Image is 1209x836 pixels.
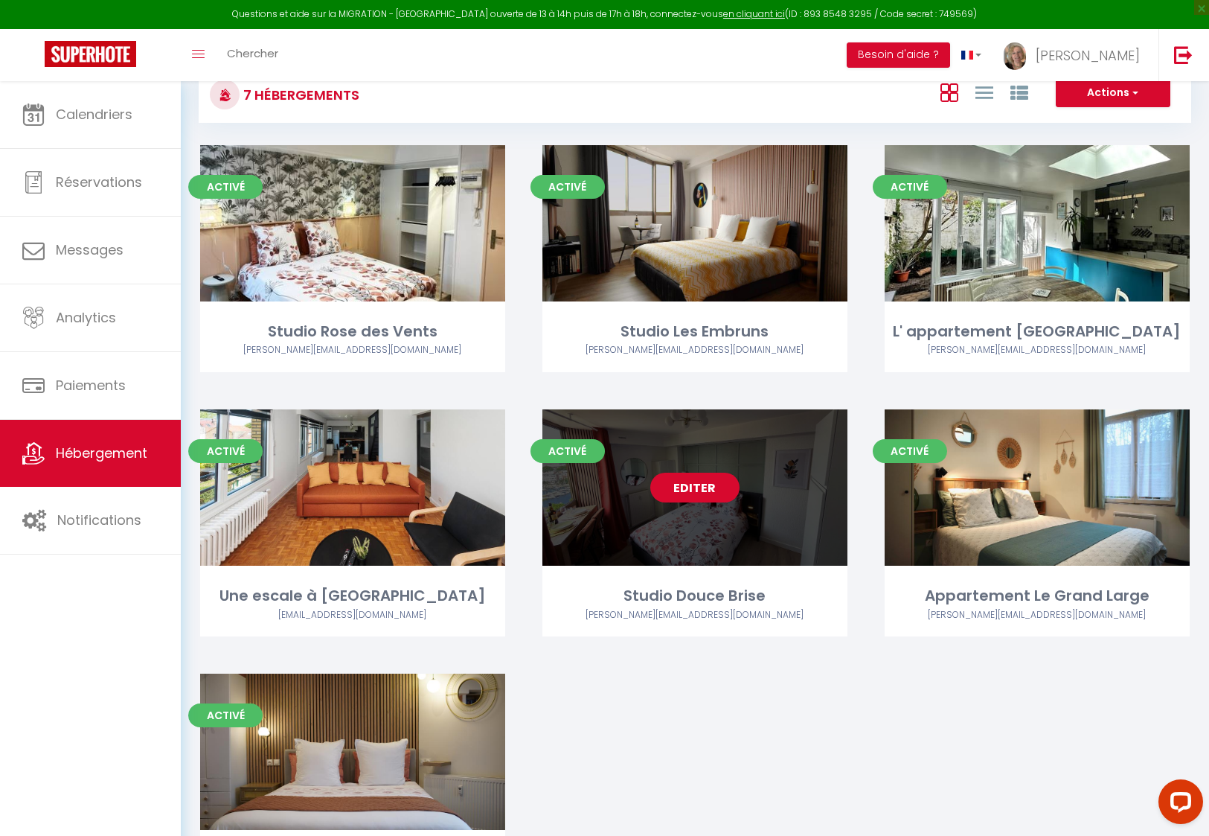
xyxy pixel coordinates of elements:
[308,208,397,238] a: Editer
[542,320,847,343] div: Studio Les Embruns
[530,439,605,463] span: Activé
[542,343,847,357] div: Airbnb
[45,41,136,67] img: Super Booking
[885,608,1190,622] div: Airbnb
[57,511,141,529] span: Notifications
[308,737,397,767] a: Editer
[240,78,359,112] h3: 7 Hébergements
[885,584,1190,607] div: Appartement Le Grand Large
[56,240,124,259] span: Messages
[650,473,740,502] a: Editer
[992,208,1082,238] a: Editer
[992,473,1082,502] a: Editer
[1056,78,1170,108] button: Actions
[885,320,1190,343] div: L' appartement [GEOGRAPHIC_DATA]
[188,439,263,463] span: Activé
[56,444,147,462] span: Hébergement
[847,42,950,68] button: Besoin d'aide ?
[200,320,505,343] div: Studio Rose des Vents
[1147,773,1209,836] iframe: LiveChat chat widget
[308,473,397,502] a: Editer
[200,608,505,622] div: Airbnb
[723,7,785,20] a: en cliquant ici
[542,584,847,607] div: Studio Douce Brise
[873,439,947,463] span: Activé
[188,175,263,199] span: Activé
[56,173,142,191] span: Réservations
[200,343,505,357] div: Airbnb
[940,80,958,104] a: Vue en Box
[1036,46,1140,65] span: [PERSON_NAME]
[188,703,263,727] span: Activé
[1010,80,1028,104] a: Vue par Groupe
[542,608,847,622] div: Airbnb
[200,584,505,607] div: Une escale à [GEOGRAPHIC_DATA]
[885,343,1190,357] div: Airbnb
[873,175,947,199] span: Activé
[56,376,126,395] span: Paiements
[56,105,132,124] span: Calendriers
[992,29,1158,81] a: ... [PERSON_NAME]
[1004,42,1026,70] img: ...
[530,175,605,199] span: Activé
[227,45,278,61] span: Chercher
[216,29,289,81] a: Chercher
[975,80,993,104] a: Vue en Liste
[650,208,740,238] a: Editer
[1174,45,1193,64] img: logout
[56,308,116,327] span: Analytics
